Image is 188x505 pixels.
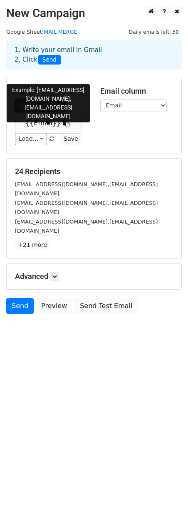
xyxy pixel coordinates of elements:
[15,219,158,234] small: [EMAIL_ADDRESS][DOMAIN_NAME],[EMAIL_ADDRESS][DOMAIN_NAME]
[15,272,173,281] h5: Advanced
[15,181,158,197] small: [EMAIL_ADDRESS][DOMAIN_NAME],[EMAIL_ADDRESS][DOMAIN_NAME]
[8,45,180,65] div: 1. Write your email in Gmail 2. Click
[15,117,81,130] a: {{Email}}
[126,27,182,37] span: Daily emails left: 50
[44,29,77,35] a: MAIL MERGE
[15,200,158,216] small: [EMAIL_ADDRESS][DOMAIN_NAME],[EMAIL_ADDRESS][DOMAIN_NAME]
[146,465,188,505] iframe: Chat Widget
[6,298,34,314] a: Send
[60,132,82,145] button: Save
[6,29,77,35] small: Google Sheet:
[36,298,72,314] a: Preview
[38,55,61,65] span: Send
[100,87,173,96] h5: Email column
[6,6,182,20] h2: New Campaign
[146,465,188,505] div: Tiện ích trò chuyện
[7,84,90,122] div: Example: [EMAIL_ADDRESS][DOMAIN_NAME],[EMAIL_ADDRESS][DOMAIN_NAME]
[15,167,173,176] h5: 24 Recipients
[74,298,138,314] a: Send Test Email
[15,132,47,145] a: Load...
[15,240,50,250] a: +21 more
[126,29,182,35] a: Daily emails left: 50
